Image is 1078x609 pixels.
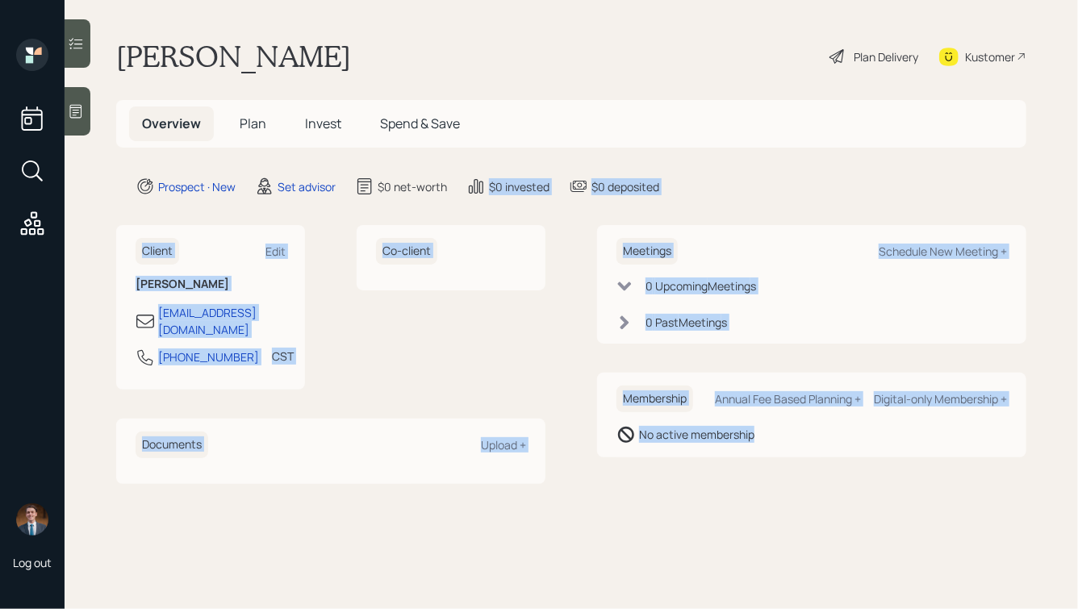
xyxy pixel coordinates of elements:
[639,426,754,443] div: No active membership
[646,277,756,294] div: 0 Upcoming Meeting s
[305,115,341,132] span: Invest
[278,178,336,195] div: Set advisor
[874,391,1007,407] div: Digital-only Membership +
[265,244,286,259] div: Edit
[854,48,918,65] div: Plan Delivery
[378,178,447,195] div: $0 net-worth
[616,386,693,412] h6: Membership
[136,432,208,458] h6: Documents
[965,48,1015,65] div: Kustomer
[380,115,460,132] span: Spend & Save
[715,391,861,407] div: Annual Fee Based Planning +
[591,178,659,195] div: $0 deposited
[16,503,48,536] img: hunter_neumayer.jpg
[376,238,437,265] h6: Co-client
[158,304,286,338] div: [EMAIL_ADDRESS][DOMAIN_NAME]
[136,238,179,265] h6: Client
[481,437,526,453] div: Upload +
[489,178,549,195] div: $0 invested
[158,348,259,365] div: [PHONE_NUMBER]
[272,348,294,365] div: CST
[136,277,286,291] h6: [PERSON_NAME]
[13,555,52,570] div: Log out
[142,115,201,132] span: Overview
[646,314,727,331] div: 0 Past Meeting s
[879,244,1007,259] div: Schedule New Meeting +
[158,178,236,195] div: Prospect · New
[116,39,351,74] h1: [PERSON_NAME]
[240,115,266,132] span: Plan
[616,238,678,265] h6: Meetings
